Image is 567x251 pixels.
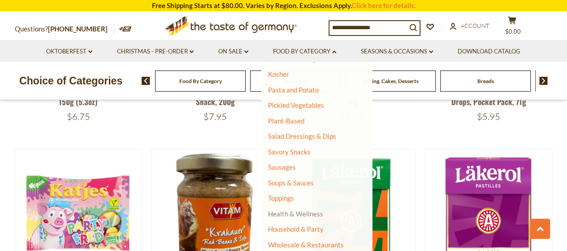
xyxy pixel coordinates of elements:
a: Pickled Vegetables [268,101,324,109]
a: Household & Party [268,223,324,235]
a: On Sale [218,47,248,57]
span: $7.95 [203,111,227,122]
a: Oktoberfest [46,47,92,57]
a: Baking, Cakes, Desserts [363,78,419,84]
a: Pasta and Potato [268,86,319,94]
a: Plant-Based [268,117,304,125]
a: Sausages [268,163,296,171]
a: Food By Category [273,47,336,57]
a: Kosher [268,70,289,78]
a: Salad Dressings & Dips [268,132,336,140]
img: next arrow [539,77,548,85]
a: Download Catalog [458,47,520,57]
a: Soups & Sauces [268,179,314,187]
a: Seasons & Occasions [361,47,433,57]
a: Food By Category [179,78,222,84]
a: [PHONE_NUMBER] [48,25,108,33]
a: Click here for details. [352,1,416,9]
a: Wholesale & Restaurants [268,238,344,251]
a: Toppings [268,194,294,202]
span: $0.00 [505,28,521,35]
button: $0.00 [499,16,526,39]
img: previous arrow [142,77,150,85]
span: Account [461,22,489,29]
a: Savory Snacks [268,148,311,156]
span: $5.95 [477,111,500,122]
a: Health & Wellness [268,207,323,220]
a: Account [450,21,489,31]
span: $6.75 [67,111,90,122]
p: Questions? [15,23,114,35]
a: Christmas - PRE-ORDER [117,47,194,57]
a: Breads [477,78,494,84]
